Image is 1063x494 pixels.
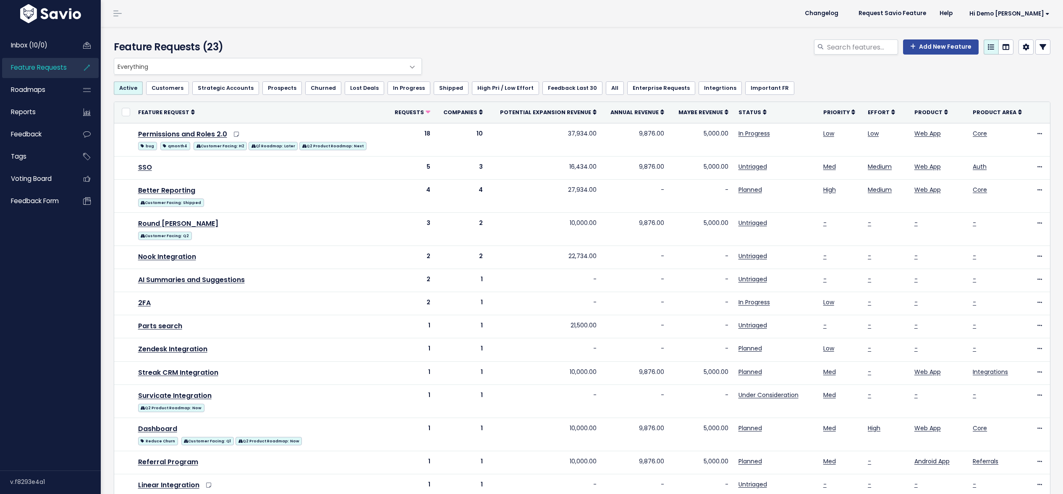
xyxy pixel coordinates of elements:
a: Churned [305,81,341,95]
td: - [669,315,733,338]
a: qmonth4 [160,140,190,151]
td: - [602,246,670,269]
a: - [914,252,918,260]
a: Web App [914,129,941,138]
span: Status [738,109,761,116]
a: Customer Facing: Q2 [138,230,192,240]
a: - [973,321,976,329]
td: 4 [435,179,488,212]
span: Reports [11,107,36,116]
span: Tags [11,152,26,161]
span: Feature Request [138,109,189,116]
td: - [602,384,670,418]
a: - [973,480,976,489]
a: Parts search [138,321,182,331]
a: High Pri / Low Effort [472,81,539,95]
a: Low [823,298,834,306]
td: 1 [435,451,488,474]
a: - [868,457,871,465]
td: 2 [435,246,488,269]
td: 1 [435,384,488,418]
a: Planned [738,368,762,376]
td: 21,500.00 [488,315,601,338]
a: Companies [443,108,483,116]
td: 5 [387,156,435,179]
span: Product [914,109,943,116]
a: Feedback form [2,191,70,211]
a: Under Consideration [738,391,799,399]
span: bug [138,142,157,150]
a: - [823,252,827,260]
td: - [602,338,670,361]
a: Permissions and Roles 2.0 [138,129,227,139]
span: Maybe Revenue [678,109,723,116]
a: Survicate Integration [138,391,212,400]
td: 10 [435,123,488,156]
a: Potential Expansion Revenue [500,108,597,116]
td: - [669,292,733,315]
span: Inbox (10/0) [11,41,47,50]
td: - [602,269,670,292]
td: 10,000.00 [488,361,601,384]
a: Untriaged [738,252,767,260]
a: Prospects [262,81,302,95]
a: Feedback Last 30 [542,81,602,95]
td: 1 [387,361,435,384]
td: 1 [435,315,488,338]
td: 1 [387,384,435,418]
a: Planned [738,186,762,194]
span: Roadmaps [11,85,45,94]
td: 3 [387,212,435,246]
td: 3 [435,156,488,179]
a: Hi Demo [PERSON_NAME] [959,7,1056,20]
td: 5,000.00 [669,451,733,474]
a: Q2 Product Roadmap: Now [236,435,302,446]
a: Product [914,108,948,116]
a: - [914,275,918,283]
a: Shipped [434,81,469,95]
a: Referral Program [138,457,198,467]
td: 1 [435,338,488,361]
span: Product Area [973,109,1016,116]
a: - [868,321,871,329]
td: 1 [387,338,435,361]
a: Low [823,344,834,353]
a: Tags [2,147,70,166]
a: Low [868,129,879,138]
td: 5,000.00 [669,212,733,246]
span: Reduce Churn [138,437,178,445]
a: Status [738,108,767,116]
span: Feature Requests [11,63,67,72]
td: 2 [387,246,435,269]
span: Voting Board [11,174,52,183]
a: Customer Facing: Q1 [181,435,234,446]
a: - [868,275,871,283]
a: Web App [914,162,941,171]
a: Maybe Revenue [678,108,728,116]
a: AI Summaries and Suggestions [138,275,245,285]
span: Potential Expansion Revenue [500,109,591,116]
div: v.f8293e4a1 [10,471,101,493]
a: - [973,252,976,260]
a: Planned [738,344,762,353]
a: Reduce Churn [138,435,178,446]
h4: Feature Requests (23) [114,39,418,55]
a: Untriaged [738,480,767,489]
span: Q2 Product Roadmap: Now [236,437,302,445]
td: - [488,338,601,361]
a: - [914,298,918,306]
a: Effort [868,108,895,116]
ul: Filter feature requests [114,81,1050,95]
a: Web App [914,424,941,432]
td: 10,000.00 [488,418,601,451]
span: Priority [823,109,850,116]
span: Customer Facing: Q2 [138,232,192,240]
a: Untriaged [738,275,767,283]
a: - [914,321,918,329]
a: Product Area [973,108,1022,116]
td: 9,876.00 [602,212,670,246]
span: Annual Revenue [610,109,659,116]
a: Q1 Roadmap: Later [249,140,298,151]
td: 16,434.00 [488,156,601,179]
a: Untriaged [738,162,767,171]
